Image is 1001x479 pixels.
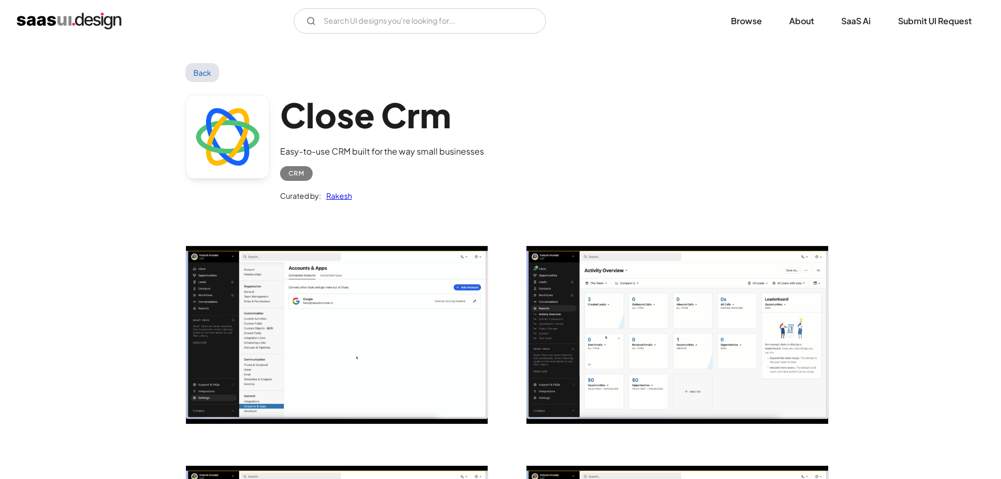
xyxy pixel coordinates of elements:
[288,167,304,180] div: CRM
[885,9,984,33] a: Submit UI Request
[186,246,488,424] img: 667d3e72458bb01af5b69844_close%20crm%20acounts%20apps.png
[718,9,775,33] a: Browse
[294,8,546,34] input: Search UI designs you're looking for...
[185,63,220,82] a: Back
[280,95,484,135] h1: Close Crm
[280,145,484,158] div: Easy-to-use CRM built for the way small businesses
[294,8,546,34] form: Email Form
[321,189,352,202] a: Rakesh
[186,246,488,424] a: open lightbox
[17,13,121,29] a: home
[777,9,827,33] a: About
[829,9,883,33] a: SaaS Ai
[280,189,321,202] div: Curated by:
[527,246,828,424] img: 667d3e727404bb2e04c0ed5e_close%20crm%20activity%20overview.png
[527,246,828,424] a: open lightbox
